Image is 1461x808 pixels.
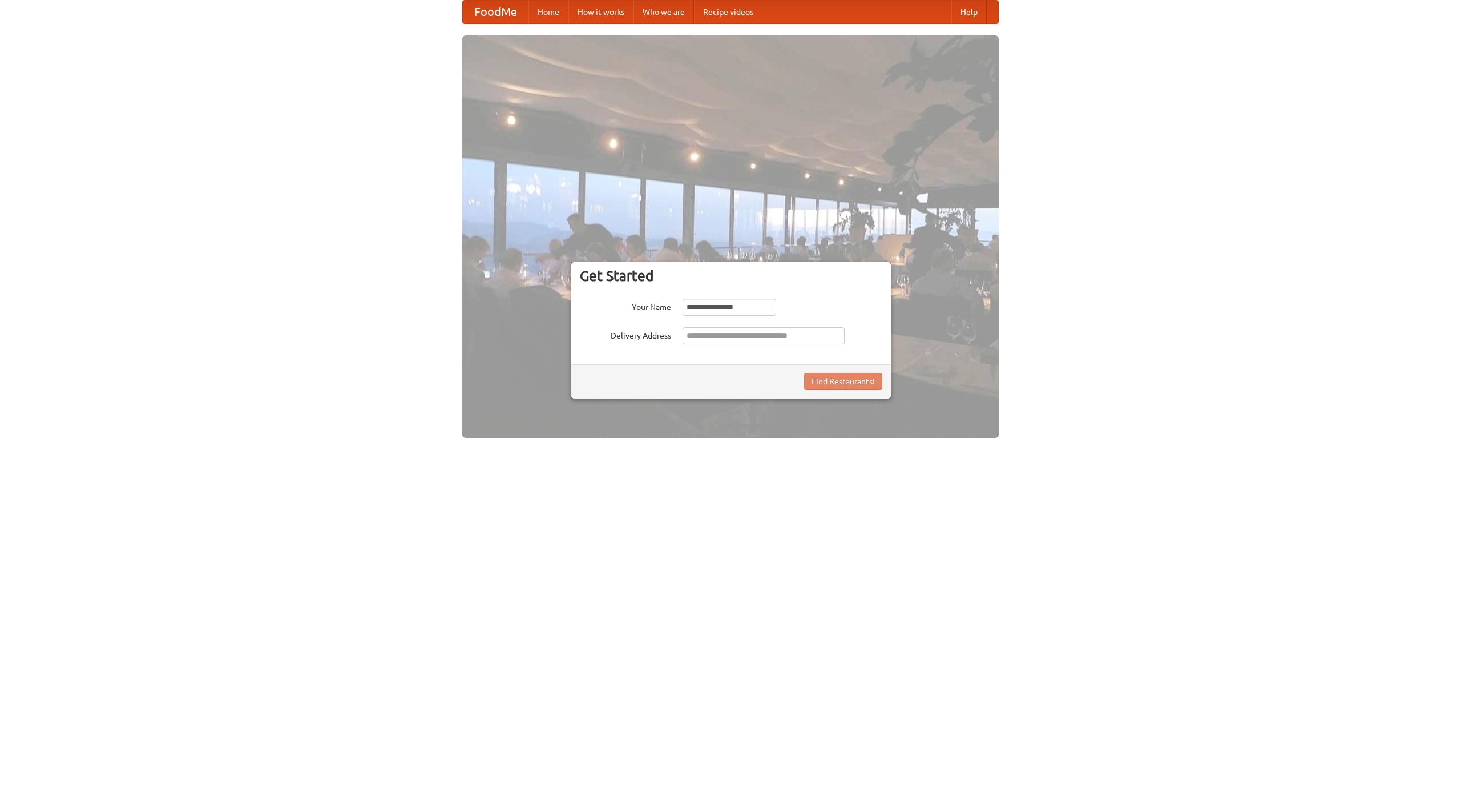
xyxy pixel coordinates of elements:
label: Delivery Address [580,327,671,341]
a: Home [528,1,568,23]
a: Who we are [633,1,694,23]
button: Find Restaurants! [804,373,882,390]
a: Help [951,1,987,23]
h3: Get Started [580,267,882,284]
a: How it works [568,1,633,23]
a: Recipe videos [694,1,762,23]
a: FoodMe [463,1,528,23]
label: Your Name [580,299,671,313]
